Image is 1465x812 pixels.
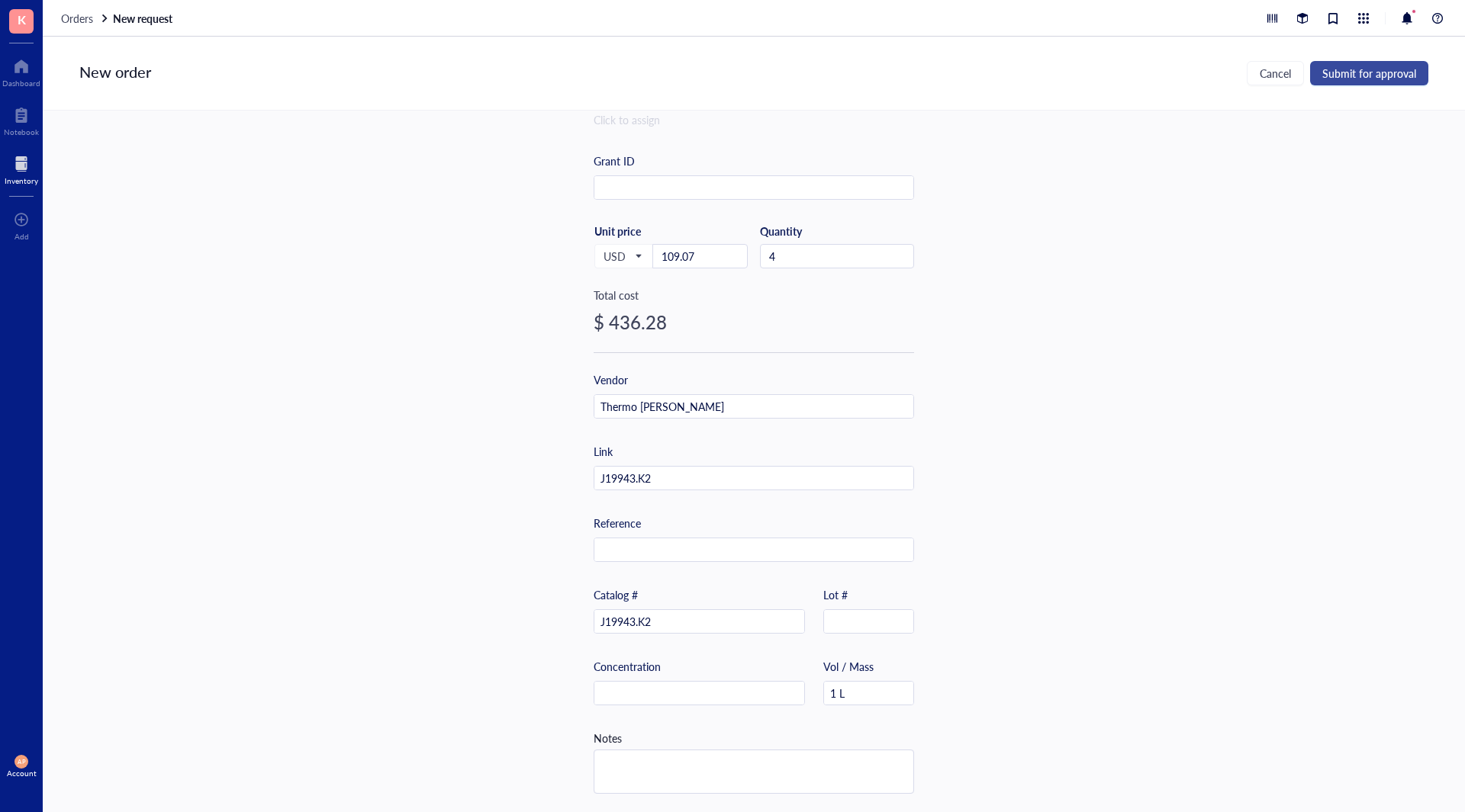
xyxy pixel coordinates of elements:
[604,249,641,263] span: USD
[2,54,40,88] a: Dashboard
[823,658,874,675] div: Vol / Mass
[4,103,39,136] a: Notebook
[594,152,635,169] div: Grant ID
[760,224,914,238] div: Quantity
[594,586,638,603] div: Catalog #
[594,515,641,531] div: Reference
[5,152,38,185] a: Inventory
[4,127,39,136] div: Notebook
[594,658,661,675] div: Concentration
[61,11,110,25] a: Orders
[14,232,29,241] div: Add
[594,224,690,238] div: Unit price
[594,443,613,460] div: Link
[5,176,38,185] div: Inventory
[113,11,175,25] a: New request
[594,310,914,334] div: $ 436.28
[79,61,151,85] div: New order
[1247,61,1304,85] button: Cancel
[594,371,628,388] div: Vendor
[594,111,914,128] div: Click to assign
[1260,67,1291,79] span: Cancel
[18,10,26,29] span: K
[7,769,37,778] div: Account
[18,758,25,765] span: AP
[594,730,622,746] div: Notes
[2,79,40,88] div: Dashboard
[823,586,848,603] div: Lot #
[594,287,914,303] div: Total cost
[1322,67,1416,79] span: Submit for approval
[1310,61,1428,85] button: Submit for approval
[61,11,93,26] span: Orders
